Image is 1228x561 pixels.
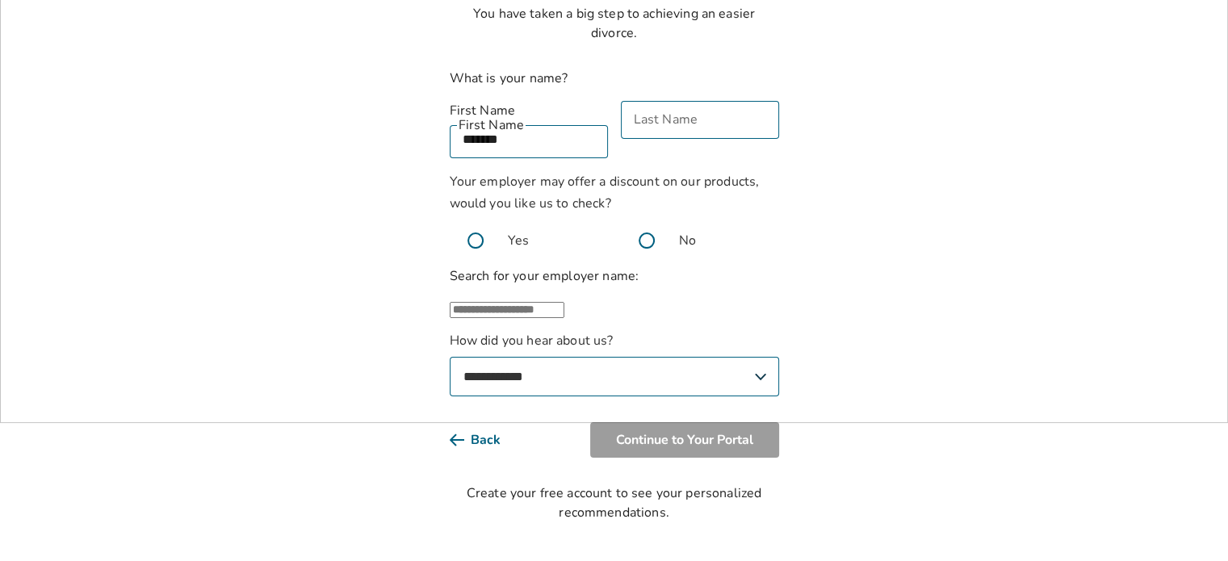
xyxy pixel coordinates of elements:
[450,357,779,396] select: How did you hear about us?
[450,173,760,212] span: Your employer may offer a discount on our products, would you like us to check?
[450,69,568,87] label: What is your name?
[450,422,526,458] button: Back
[508,231,529,250] span: Yes
[450,4,779,43] p: You have taken a big step to achieving an easier divorce.
[450,267,639,285] label: Search for your employer name:
[450,101,608,120] label: First Name
[590,422,779,458] button: Continue to Your Portal
[450,484,779,522] div: Create your free account to see your personalized recommendations.
[679,231,696,250] span: No
[1147,484,1228,561] iframe: Chat Widget
[450,331,779,396] label: How did you hear about us?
